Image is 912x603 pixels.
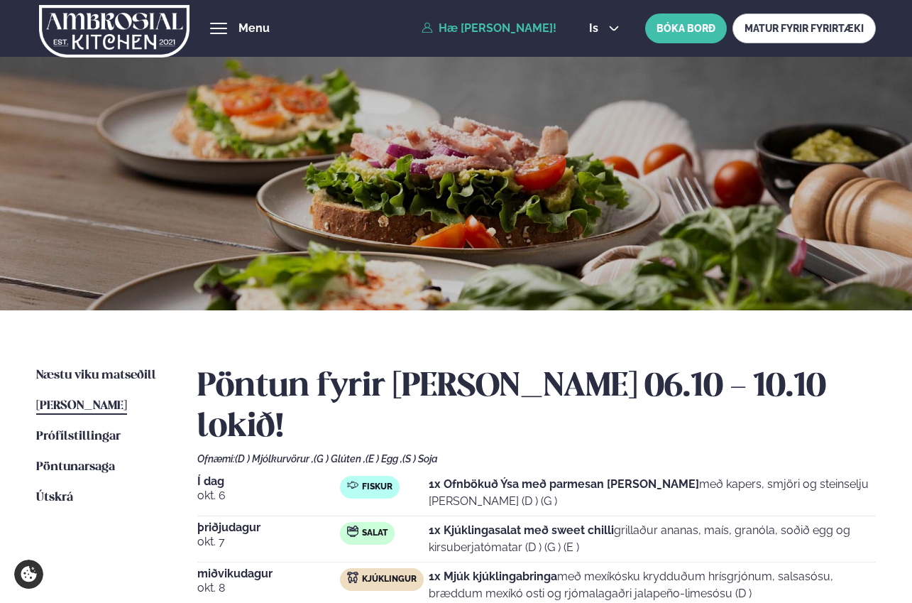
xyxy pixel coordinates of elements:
[429,570,557,583] strong: 1x Mjúk kjúklingabringa
[422,22,556,35] a: Hæ [PERSON_NAME]!
[39,2,189,60] img: logo
[235,453,314,465] span: (D ) Mjólkurvörur ,
[36,430,121,442] span: Prófílstillingar
[36,461,115,473] span: Pöntunarsaga
[197,522,340,533] span: þriðjudagur
[366,453,402,465] span: (E ) Egg ,
[429,568,877,602] p: með mexíkósku krydduðum hrísgrjónum, salsasósu, bræddum mexíkó osti og rjómalagaðri jalapeño-lime...
[197,580,340,597] span: okt. 8
[36,491,73,504] span: Útskrá
[362,528,388,539] span: Salat
[347,526,358,537] img: salad.svg
[36,489,73,506] a: Útskrá
[36,428,121,445] a: Prófílstillingar
[14,560,43,589] a: Cookie settings
[347,479,358,491] img: fish.svg
[197,367,876,447] h2: Pöntun fyrir [PERSON_NAME] 06.10 - 10.10 lokið!
[362,482,392,493] span: Fiskur
[36,398,127,415] a: [PERSON_NAME]
[314,453,366,465] span: (G ) Glúten ,
[197,487,340,504] span: okt. 6
[197,568,340,580] span: miðvikudagur
[578,23,631,34] button: is
[362,574,417,585] span: Kjúklingur
[429,477,699,491] strong: 1x Ofnbökuð Ýsa með parmesan [PERSON_NAME]
[347,572,358,583] img: chicken.svg
[36,400,127,412] span: [PERSON_NAME]
[645,13,727,43] button: BÓKA BORÐ
[36,459,115,476] a: Pöntunarsaga
[429,523,614,537] strong: 1x Kjúklingasalat með sweet chilli
[36,367,156,384] a: Næstu viku matseðill
[197,453,876,465] div: Ofnæmi:
[429,522,877,556] p: grillaður ananas, maís, granóla, soðið egg og kirsuberjatómatar (D ) (G ) (E )
[402,453,438,465] span: (S ) Soja
[589,23,603,34] span: is
[36,369,156,381] span: Næstu viku matseðill
[197,476,340,487] span: Í dag
[210,20,227,37] button: hamburger
[197,533,340,550] span: okt. 7
[429,476,877,510] p: með kapers, smjöri og steinselju [PERSON_NAME] (D ) (G )
[732,13,876,43] a: MATUR FYRIR FYRIRTÆKI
